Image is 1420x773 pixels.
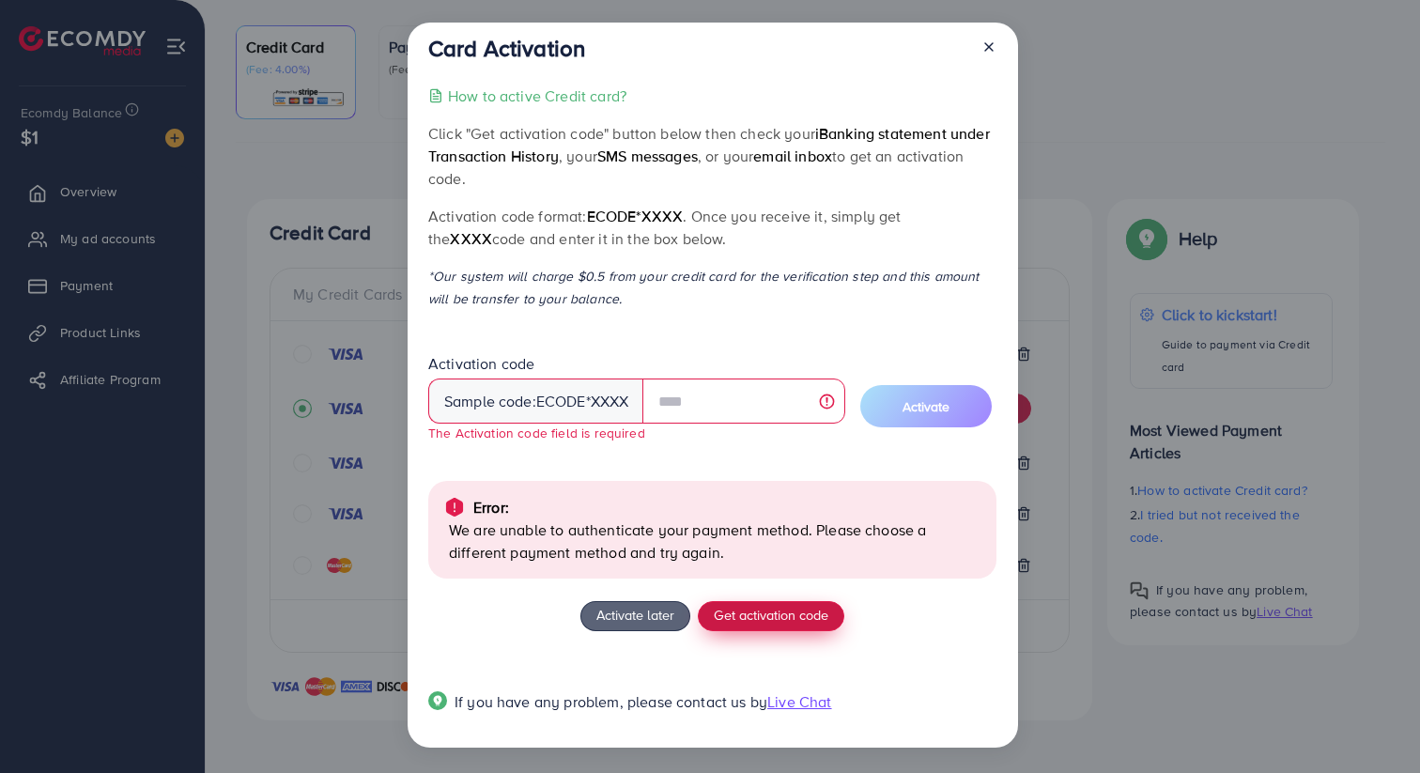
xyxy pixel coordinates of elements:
span: Get activation code [714,605,828,625]
span: ecode*XXXX [587,206,684,226]
p: Activation code format: . Once you receive it, simply get the code and enter it in the box below. [428,205,996,250]
p: We are unable to authenticate your payment method. Please choose a different payment method and t... [449,518,981,564]
p: *Our system will charge $0.5 from your credit card for the verification step and this amount will... [428,265,996,310]
span: email inbox [753,146,832,166]
span: iBanking statement under Transaction History [428,123,990,166]
span: Activate later [596,605,674,625]
p: Error: [473,496,509,518]
span: Live Chat [767,691,831,712]
div: Sample code: *XXXX [428,379,644,424]
span: XXXX [450,228,492,249]
p: How to active Credit card? [448,85,626,107]
label: Activation code [428,353,534,375]
span: If you have any problem, please contact us by [455,691,767,712]
span: SMS messages [597,146,698,166]
button: Get activation code [698,601,844,631]
img: alert [443,496,466,518]
img: Popup guide [428,691,447,710]
span: ecode [536,391,586,412]
p: Click "Get activation code" button below then check your , your , or your to get an activation code. [428,122,996,190]
h3: Card Activation [428,35,585,62]
small: The Activation code field is required [428,424,645,441]
button: Activate later [580,601,690,631]
span: Activate [903,397,949,416]
iframe: Chat [1340,688,1406,759]
button: Activate [860,385,992,427]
